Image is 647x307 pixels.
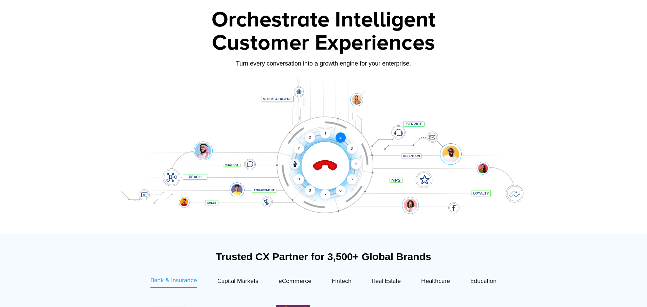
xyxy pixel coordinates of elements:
[305,185,315,196] div: 8
[346,144,357,154] div: 3
[115,251,533,263] div: Trusted CX Partner for 3,500+ Global Brands
[332,277,352,285] span: Fintech
[278,277,311,285] span: eCommerce
[421,276,450,288] a: Healthcare
[336,132,346,143] div: 2
[351,159,361,169] div: 4
[278,276,311,288] a: eCommerce
[336,185,346,196] div: 6
[150,277,197,284] span: Bank & Insurance
[470,276,497,288] a: Education
[111,9,536,31] div: Orchestrate Intelligent
[332,276,352,288] a: Fintech
[346,174,357,184] div: 5
[150,276,197,288] a: Bank & Insurance
[421,277,450,285] span: Healthcare
[470,277,497,285] span: Education
[217,276,258,288] a: Capital Markets
[320,189,330,200] div: 7
[320,128,330,139] div: 1
[294,174,304,184] div: 9
[294,144,304,154] div: #
[217,277,258,285] span: Capital Markets
[372,276,401,288] a: Real Estate
[372,277,401,285] span: Real Estate
[305,132,315,143] div: 0
[111,60,536,67] div: Turn every conversation into a growth engine for your enterprise.
[111,27,536,59] div: Customer Experiences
